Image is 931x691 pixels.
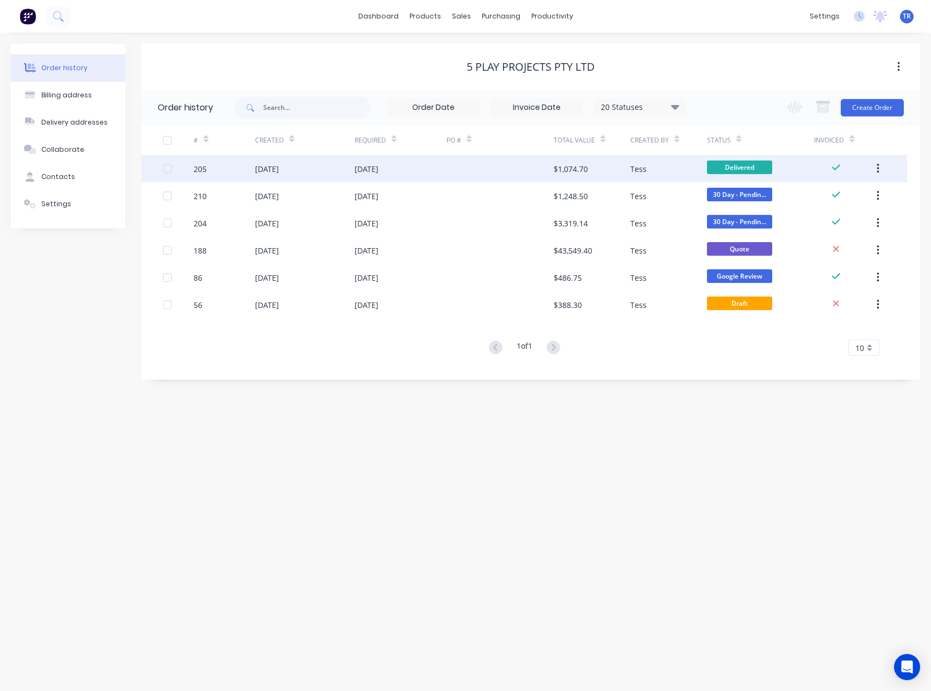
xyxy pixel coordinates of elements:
button: Collaborate [11,136,125,163]
div: [DATE] [355,272,378,283]
div: PO # [446,135,461,145]
div: productivity [526,8,579,24]
div: $486.75 [554,272,582,283]
input: Order Date [388,100,479,116]
div: 5 Play Projects PTY LTD [467,60,595,73]
div: Status [707,125,814,155]
div: Invoiced [814,135,844,145]
span: Delivered [707,161,772,174]
div: $388.30 [554,299,582,311]
div: [DATE] [355,218,378,229]
div: Invoiced [814,125,876,155]
span: Google Review [707,269,772,283]
div: Tess [630,163,647,175]
div: Tess [630,272,647,283]
div: Created [255,135,284,145]
div: PO # [446,125,554,155]
div: 1 of 1 [517,340,532,356]
div: Status [707,135,731,145]
div: [DATE] [255,190,279,202]
div: sales [446,8,476,24]
div: purchasing [476,8,526,24]
div: [DATE] [355,299,378,311]
div: 188 [194,245,207,256]
span: Quote [707,242,772,256]
div: settings [804,8,845,24]
span: TR [903,11,911,21]
div: 56 [194,299,202,311]
div: Required [355,125,446,155]
div: Created By [630,125,707,155]
div: # [194,135,198,145]
div: [DATE] [255,299,279,311]
div: [DATE] [355,190,378,202]
img: Factory [20,8,36,24]
input: Search... [263,97,371,119]
div: Total Value [554,125,630,155]
div: Created By [630,135,669,145]
div: Total Value [554,135,595,145]
a: dashboard [353,8,404,24]
span: 30 Day - Pendin... [707,188,772,201]
div: products [404,8,446,24]
div: 86 [194,272,202,283]
div: Required [355,135,386,145]
div: [DATE] [255,218,279,229]
button: Billing address [11,82,125,109]
div: Order history [41,63,88,73]
button: Delivery addresses [11,109,125,136]
div: [DATE] [255,245,279,256]
div: $1,074.70 [554,163,588,175]
div: Delivery addresses [41,118,108,127]
div: [DATE] [355,245,378,256]
button: Contacts [11,163,125,190]
div: Contacts [41,172,75,182]
div: $43,549.40 [554,245,592,256]
span: 10 [855,342,864,354]
div: Tess [630,245,647,256]
input: Invoice Date [491,100,582,116]
div: # [194,125,255,155]
div: 210 [194,190,207,202]
div: Tess [630,299,647,311]
div: Created [255,125,355,155]
div: [DATE] [355,163,378,175]
div: [DATE] [255,163,279,175]
div: Billing address [41,90,92,100]
div: Tess [630,218,647,229]
div: 205 [194,163,207,175]
button: Create Order [841,99,904,116]
div: Open Intercom Messenger [894,654,920,680]
div: Tess [630,190,647,202]
div: [DATE] [255,272,279,283]
button: Settings [11,190,125,218]
div: Order history [158,101,213,114]
div: 204 [194,218,207,229]
div: 20 Statuses [594,101,686,113]
div: $1,248.50 [554,190,588,202]
span: 30 Day - Pendin... [707,215,772,229]
div: $3,319.14 [554,218,588,229]
span: Draft [707,297,772,310]
div: Collaborate [41,145,84,155]
div: Settings [41,199,71,209]
button: Order history [11,54,125,82]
